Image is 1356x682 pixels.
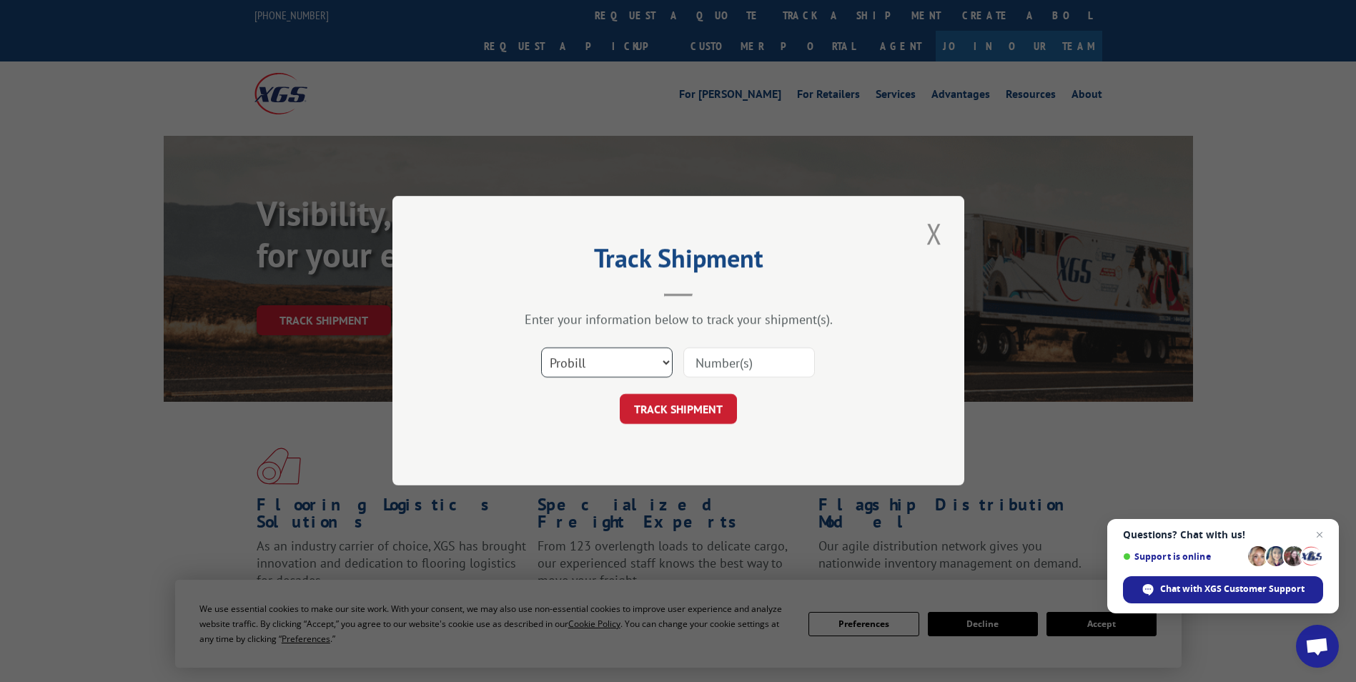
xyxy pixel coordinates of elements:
[1123,551,1243,562] span: Support is online
[922,214,946,253] button: Close modal
[1123,576,1323,603] span: Chat with XGS Customer Support
[620,395,737,425] button: TRACK SHIPMENT
[1123,529,1323,540] span: Questions? Chat with us!
[1296,625,1339,668] a: Open chat
[464,248,893,275] h2: Track Shipment
[464,312,893,328] div: Enter your information below to track your shipment(s).
[683,348,815,378] input: Number(s)
[1160,583,1305,595] span: Chat with XGS Customer Support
